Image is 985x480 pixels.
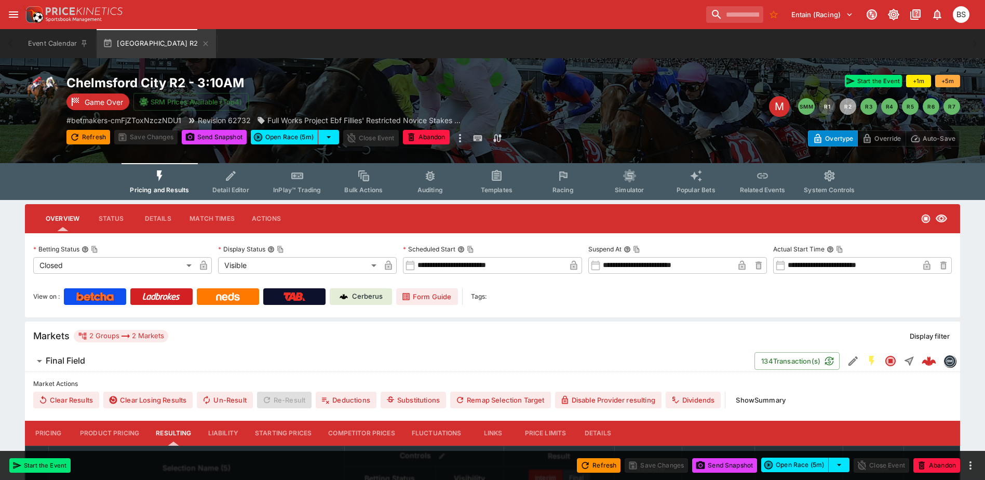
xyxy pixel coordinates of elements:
button: Dividends [666,392,721,408]
button: Disable Provider resulting [555,392,662,408]
span: System Controls [804,186,855,194]
p: Override [874,133,901,144]
button: Start the Event [845,75,902,87]
label: Market Actions [33,376,952,392]
input: search [706,6,763,23]
button: Connected to PK [862,5,881,24]
button: more [454,130,466,146]
img: logo-cerberus--red.svg [922,354,936,368]
button: R4 [881,98,898,115]
button: Copy To Clipboard [836,246,843,253]
button: Details [574,421,621,446]
h2: Copy To Clipboard [66,75,514,91]
a: 688a83f6-7d46-48df-9e65-75950c51a2df [919,351,939,371]
button: Send Snapshot [182,130,247,144]
th: Result [504,446,614,466]
button: Brendan Scoble [950,3,973,26]
button: 134Transaction(s) [754,352,840,370]
button: R1 [819,98,835,115]
button: Actions [243,206,290,231]
p: Betting Status [33,245,79,254]
p: Cerberus [352,291,383,302]
button: Override [857,130,906,146]
button: Match Times [181,206,243,231]
p: Full Works Project Ebf Fillies' Restricted Novice Stakes ... [267,115,461,126]
button: Abandon [913,458,960,473]
button: Liability [200,421,247,446]
button: Clear Losing Results [103,392,193,408]
p: Auto-Save [923,133,955,144]
img: Sportsbook Management [46,17,102,22]
button: Copy To Clipboard [277,246,284,253]
img: PriceKinetics [46,7,123,15]
div: 688a83f6-7d46-48df-9e65-75950c51a2df [922,354,936,368]
p: Copy To Clipboard [66,115,181,126]
button: Notifications [928,5,947,24]
span: Mark an event as closed and abandoned. [403,131,450,142]
button: Scheduled StartCopy To Clipboard [457,246,465,253]
button: Resulting [147,421,199,446]
div: Visible [218,257,380,274]
button: Toggle light/dark mode [884,5,903,24]
div: Edit Meeting [769,96,790,117]
span: Un-Result [197,392,252,408]
button: Details [134,206,181,231]
a: Cerberus [330,288,392,305]
button: R6 [923,98,939,115]
img: Cerberus [340,292,348,301]
label: View on : [33,288,60,305]
img: betmakers [944,355,955,367]
button: Refresh [66,130,110,144]
button: Refresh [577,458,620,473]
button: Straight [900,352,919,370]
img: Betcha [76,292,114,301]
span: Popular Bets [677,186,716,194]
span: Auditing [417,186,443,194]
img: PriceKinetics Logo [23,4,44,25]
button: Select Tenant [785,6,859,23]
span: InPlay™ Trading [273,186,321,194]
nav: pagination navigation [798,98,960,115]
span: Related Events [740,186,785,194]
a: Form Guide [396,288,458,305]
button: R2 [840,98,856,115]
button: R5 [902,98,919,115]
button: Product Pricing [72,421,147,446]
div: Start From [808,130,960,146]
button: Open Race (5m) [251,130,318,144]
button: Competitor Prices [320,421,403,446]
button: No Bookmarks [765,6,782,23]
p: Suspend At [588,245,622,254]
button: more [964,459,977,472]
th: Controls [344,446,504,466]
span: Racing [552,186,574,194]
button: open drawer [4,5,23,24]
img: horse_racing.png [25,75,58,108]
div: betmakers [943,355,956,367]
img: Neds [216,292,239,301]
button: Starting Prices [247,421,320,446]
div: Event type filters [122,163,863,200]
button: +5m [935,75,960,87]
p: Scheduled Start [403,245,455,254]
button: R7 [943,98,960,115]
p: Display Status [218,245,265,254]
div: split button [251,130,339,144]
button: Links [470,421,517,446]
p: Game Over [85,97,123,108]
button: Suspend AtCopy To Clipboard [624,246,631,253]
button: R3 [860,98,877,115]
button: Copy To Clipboard [467,246,474,253]
button: Start the Event [9,458,71,473]
button: Overview [37,206,88,231]
h6: Final Field [46,355,85,366]
button: Copy To Clipboard [633,246,640,253]
svg: Closed [921,214,931,224]
h5: Markets [33,330,70,342]
button: SMM [798,98,815,115]
button: select merge strategy [318,130,339,144]
button: Open Race (5m) [761,458,829,472]
label: Tags: [471,288,487,305]
span: Mark an event as closed and abandoned. [913,459,960,470]
button: Betting StatusCopy To Clipboard [82,246,89,253]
